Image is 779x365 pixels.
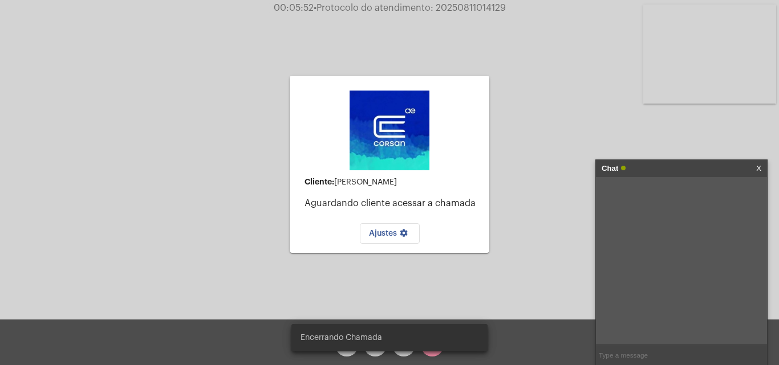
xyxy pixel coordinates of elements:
[305,178,334,186] strong: Cliente:
[274,3,314,13] span: 00:05:52
[596,345,767,365] input: Type a message
[369,229,411,237] span: Ajustes
[314,3,317,13] span: •
[314,3,506,13] span: Protocolo do atendimento: 20250811014129
[360,223,420,244] button: Ajustes
[397,228,411,242] mat-icon: settings
[301,332,382,343] span: Encerrando Chamada
[305,178,480,187] div: [PERSON_NAME]
[305,198,480,208] p: Aguardando cliente acessar a chamada
[350,91,429,170] img: d4669ae0-8c07-2337-4f67-34b0df7f5ae4.jpeg
[602,160,618,177] strong: Chat
[621,166,626,170] span: Online
[756,160,761,177] a: X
